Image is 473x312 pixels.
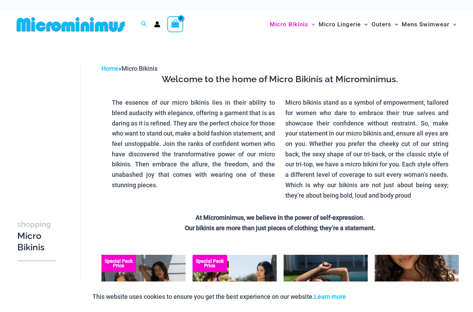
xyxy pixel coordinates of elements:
[196,214,365,221] strong: At Microminimus, we believe in the power of self-expression.
[317,14,369,35] a: Micro LingerieMenu ToggleMenu Toggle
[193,259,227,268] b: Special Pack Price
[101,65,118,72] a: Home
[285,97,448,200] p: Micro bikinis stand as a symbol of empowerment, tailored for women who dare to embrace their true...
[185,224,375,232] strong: Our bikinis are more than just pieces of clothing; they’re a statement.
[361,16,368,33] span: Menu Toggle
[17,220,51,228] span: shopping
[370,14,400,35] a: OutersMenu ToggleMenu Toggle
[391,16,398,33] span: Menu Toggle
[351,288,381,305] button: Accept
[270,16,308,33] span: Micro Bikinis
[112,97,275,190] p: The essence of our micro bikinis lies in their ability to blend audacity with elegance, offering ...
[402,16,449,33] span: Mens Swimwear
[17,58,80,197] iframe: TrustedSite Certified
[92,292,346,302] p: This website uses cookies to ensure you get the best experience on our website.
[372,16,391,33] span: Outers
[107,73,454,85] h3: Welcome to the home of Micro Bikinis at Microminimus.
[267,13,459,36] nav: Site Navigation
[308,16,315,33] span: Menu Toggle
[449,16,456,33] span: Menu Toggle
[167,16,183,32] a: View Shopping Cart, empty
[141,20,147,29] a: Search icon link
[101,65,158,72] span: »
[319,16,361,33] span: Micro Lingerie
[122,65,158,72] span: Micro Bikinis
[400,14,458,35] a: Mens SwimwearMenu ToggleMenu Toggle
[17,218,56,253] h3: Micro Bikinis
[101,259,136,268] b: Special Pack Price
[154,21,160,27] a: Account icon link
[14,17,128,32] img: MM SHOP LOGO FLAT
[314,293,346,300] a: Learn more
[268,14,317,35] a: Micro BikinisMenu ToggleMenu Toggle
